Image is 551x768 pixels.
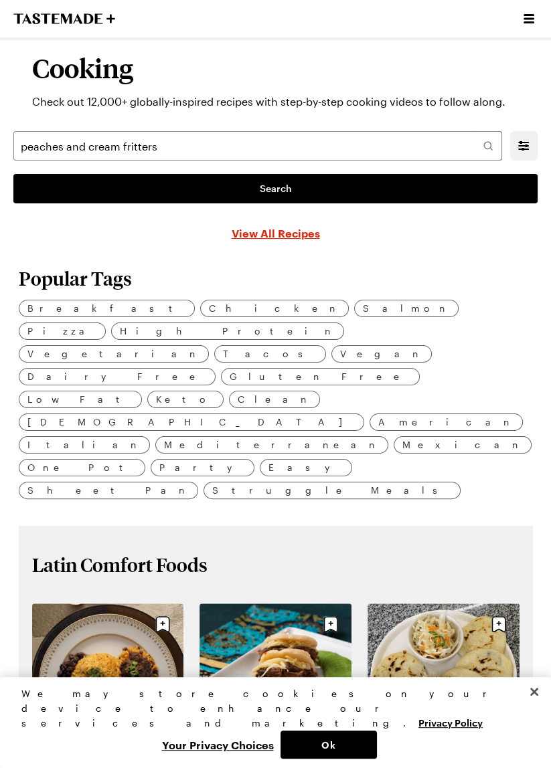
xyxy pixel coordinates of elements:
[151,459,254,476] a: Party
[32,94,520,110] p: Check out 12,000+ globally-inspired recipes with step-by-step cooking videos to follow along.
[402,438,523,452] span: Mexican
[221,368,420,385] a: Gluten Free
[200,300,349,317] a: Chicken
[486,611,511,637] button: Save recipe
[32,553,208,577] h2: Latin Comfort Foods
[27,369,207,384] span: Dairy Free
[318,611,343,637] button: Save recipe
[230,369,411,384] span: Gluten Free
[13,174,538,203] a: Search
[209,301,340,316] span: Chicken
[21,686,518,759] div: Privacy
[19,459,145,476] a: One Pot
[229,391,320,408] a: Clean
[159,460,246,475] span: Party
[223,347,317,361] span: Tacos
[418,716,483,729] a: More information about your privacy, opens in a new tab
[19,300,195,317] a: Breakfast
[232,225,320,241] a: View All Recipes
[120,324,335,339] span: High Protein
[19,436,150,454] a: Italian
[27,415,356,429] span: [DEMOGRAPHIC_DATA]
[520,10,538,27] button: Open menu
[394,436,532,454] a: Mexican
[147,391,224,408] a: Keto
[32,54,520,83] h1: Cooking
[27,438,141,452] span: Italian
[19,322,106,340] a: Pizza
[363,301,450,316] span: Salmon
[260,459,352,476] a: Easy
[331,345,432,363] a: Vegan
[354,300,459,317] a: Salmon
[27,460,137,475] span: One Pot
[27,324,97,339] span: Pizza
[515,137,532,155] button: Mobile filters
[27,347,200,361] span: Vegetarian
[156,392,215,407] span: Keto
[204,482,461,499] a: Struggle Meals
[378,415,514,429] span: American
[19,345,209,363] a: Vegetarian
[340,347,423,361] span: Vegan
[238,392,311,407] span: Clean
[155,731,281,759] button: Your Privacy Choices
[155,436,388,454] a: Mediterranean
[281,731,377,759] button: Ok
[111,322,344,340] a: High Protein
[27,392,133,407] span: Low Fat
[27,301,186,316] span: Breakfast
[370,413,523,431] a: American
[27,483,189,498] span: Sheet Pan
[212,483,452,498] span: Struggle Meals
[19,268,132,289] h2: Popular Tags
[19,391,142,408] a: Low Fat
[13,13,115,24] a: To Tastemade Home Page
[21,686,518,731] div: We may store cookies on your device to enhance our services and marketing.
[520,677,549,706] button: Close
[19,368,216,385] a: Dairy Free
[260,182,292,195] span: Search
[19,482,198,499] a: Sheet Pan
[268,460,343,475] span: Easy
[214,345,326,363] a: Tacos
[150,611,175,637] button: Save recipe
[164,438,380,452] span: Mediterranean
[19,413,364,431] a: [DEMOGRAPHIC_DATA]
